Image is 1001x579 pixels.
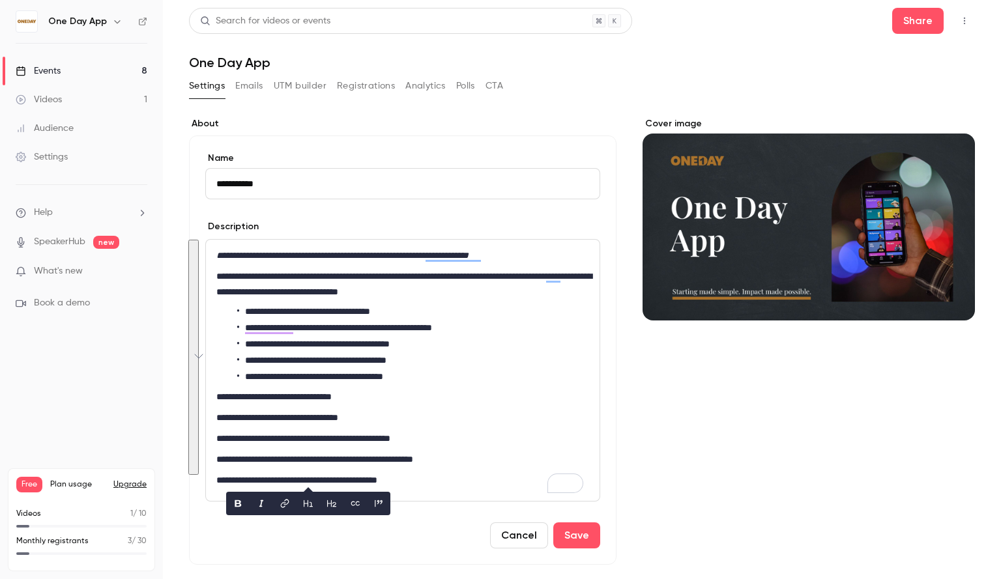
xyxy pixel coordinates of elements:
[93,236,119,249] span: new
[643,117,975,320] section: Cover image
[128,537,132,545] span: 3
[16,508,41,520] p: Videos
[16,206,147,219] li: help-dropdown-opener
[16,477,42,492] span: Free
[553,522,600,548] button: Save
[16,150,68,163] div: Settings
[206,240,600,501] div: editor
[34,206,53,219] span: Help
[50,479,106,490] span: Plan usage
[48,15,107,28] h6: One Day App
[235,76,263,96] button: Emails
[205,239,600,501] section: description
[189,117,617,130] label: About
[128,535,147,547] p: / 30
[113,479,147,490] button: Upgrade
[189,55,975,70] h1: One Day App
[337,76,395,96] button: Registrations
[130,508,147,520] p: / 10
[251,493,272,514] button: italic
[892,8,944,34] button: Share
[405,76,446,96] button: Analytics
[206,240,600,501] div: To enrich screen reader interactions, please activate Accessibility in Grammarly extension settings
[16,535,89,547] p: Monthly registrants
[34,296,90,310] span: Book a demo
[34,264,83,278] span: What's new
[205,152,600,165] label: Name
[189,76,225,96] button: Settings
[274,76,326,96] button: UTM builder
[34,235,85,249] a: SpeakerHub
[456,76,475,96] button: Polls
[130,510,133,518] span: 1
[486,76,503,96] button: CTA
[490,522,548,548] button: Cancel
[132,266,147,277] iframe: Noticeable Trigger
[368,493,389,514] button: blockquote
[205,220,259,233] label: Description
[16,64,61,78] div: Events
[16,122,74,135] div: Audience
[16,93,62,106] div: Videos
[16,11,37,32] img: One Day App
[643,117,975,130] label: Cover image
[227,493,248,514] button: bold
[274,493,295,514] button: link
[200,14,330,28] div: Search for videos or events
